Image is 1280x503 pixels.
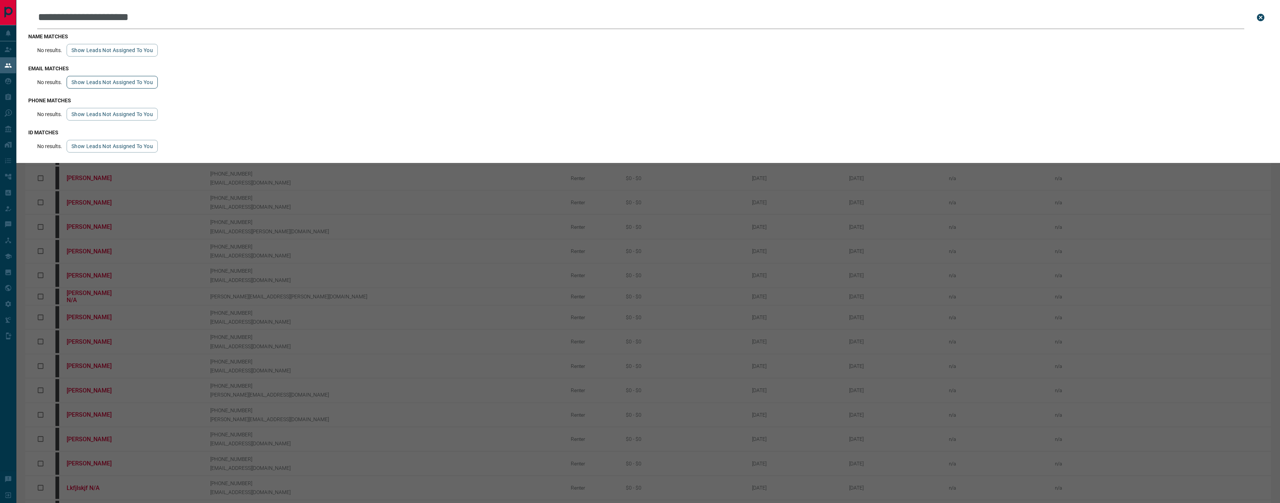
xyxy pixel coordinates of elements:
[37,79,62,85] p: No results.
[67,140,158,153] button: show leads not assigned to you
[67,44,158,57] button: show leads not assigned to you
[28,129,1268,135] h3: id matches
[28,65,1268,71] h3: email matches
[67,76,158,89] button: show leads not assigned to you
[37,47,62,53] p: No results.
[1253,10,1268,25] button: close search bar
[67,108,158,121] button: show leads not assigned to you
[28,33,1268,39] h3: name matches
[37,143,62,149] p: No results.
[28,97,1268,103] h3: phone matches
[37,111,62,117] p: No results.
